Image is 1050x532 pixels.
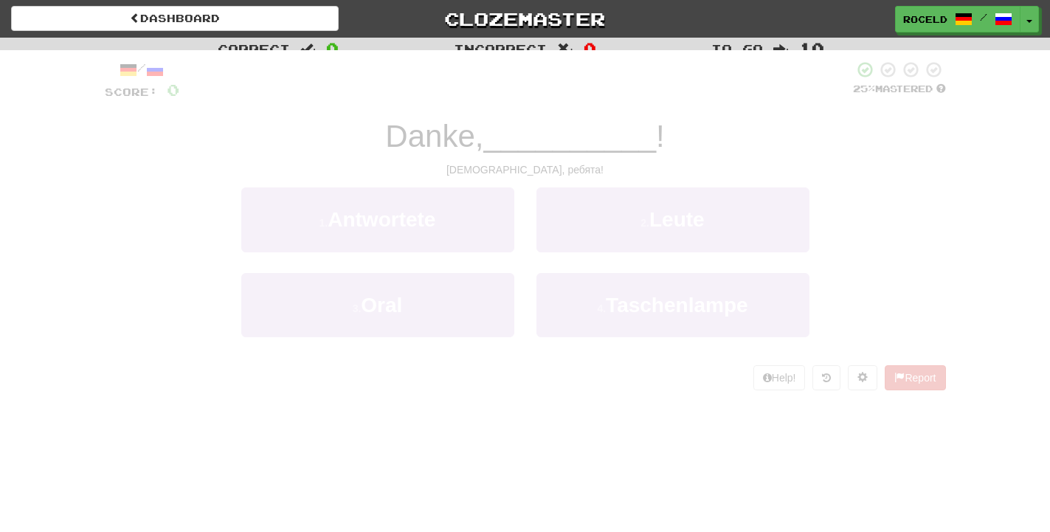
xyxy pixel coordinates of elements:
span: 0 [326,39,339,57]
span: Danke, [385,119,483,153]
button: 3.Oral [241,273,514,337]
small: 2 . [640,217,649,229]
span: Leute [649,208,705,231]
small: 4 . [597,303,606,314]
span: 0 [584,39,596,57]
span: ! [656,119,665,153]
span: / [980,12,987,22]
button: 1.Antwortete [241,187,514,252]
button: Help! [753,365,806,390]
small: 3 . [353,303,362,314]
div: Mastered [853,83,946,96]
span: Antwortete [328,208,435,231]
span: Taschenlampe [606,294,747,317]
div: [DEMOGRAPHIC_DATA], ребята! [105,162,946,177]
a: roceld / [895,6,1020,32]
button: 2.Leute [536,187,809,252]
span: 25 % [853,83,875,94]
button: Round history (alt+y) [812,365,840,390]
a: Clozemaster [361,6,688,32]
span: Correct [218,41,290,56]
span: : [773,43,790,55]
span: 0 [167,80,179,99]
span: Oral [361,294,402,317]
span: To go [711,41,763,56]
span: : [300,43,317,55]
button: Report [885,365,945,390]
span: Score: [105,86,158,98]
span: __________ [483,119,656,153]
div: / [105,61,179,79]
small: 1 . [320,217,328,229]
span: 10 [799,39,824,57]
a: Dashboard [11,6,339,31]
span: : [557,43,573,55]
button: 4.Taschenlampe [536,273,809,337]
span: Incorrect [454,41,547,56]
span: roceld [903,13,947,26]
